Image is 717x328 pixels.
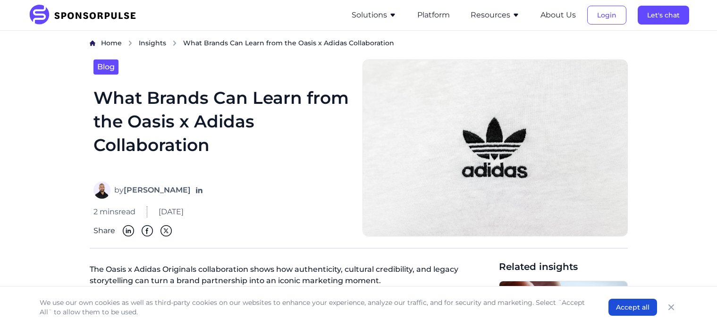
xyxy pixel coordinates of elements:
[142,225,153,236] img: Facebook
[101,39,122,47] span: Home
[90,40,95,46] img: Home
[160,225,172,236] img: Twitter
[194,185,204,195] a: Follow on LinkedIn
[540,9,576,21] button: About Us
[124,185,191,194] strong: [PERSON_NAME]
[363,59,628,236] img: Christian Wiediger, courtesy of Unsplash
[417,11,450,19] a: Platform
[93,206,135,218] span: 2 mins read
[183,38,394,48] span: What Brands Can Learn from the Oasis x Adidas Collaboration
[90,260,491,294] p: The Oasis x Adidas Originals collaboration shows how authenticity, cultural credibility, and lega...
[638,11,689,19] a: Let's chat
[123,225,134,236] img: Linkedin
[139,39,166,47] span: Insights
[93,182,110,199] img: Eddy Sidani
[587,11,626,19] a: Login
[28,5,143,25] img: SponsorPulse
[40,298,590,317] p: We use our own cookies as well as third-party cookies on our websites to enhance your experience,...
[93,59,118,75] a: Blog
[417,9,450,21] button: Platform
[159,206,184,218] span: [DATE]
[114,185,191,196] span: by
[471,9,520,21] button: Resources
[638,6,689,25] button: Let's chat
[172,40,177,46] img: chevron right
[665,301,678,314] button: Close
[352,9,396,21] button: Solutions
[499,260,628,273] span: Related insights
[93,225,115,236] span: Share
[540,11,576,19] a: About Us
[608,299,657,316] button: Accept all
[101,38,122,48] a: Home
[93,86,351,170] h1: What Brands Can Learn from the Oasis x Adidas Collaboration
[127,40,133,46] img: chevron right
[139,38,166,48] a: Insights
[587,6,626,25] button: Login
